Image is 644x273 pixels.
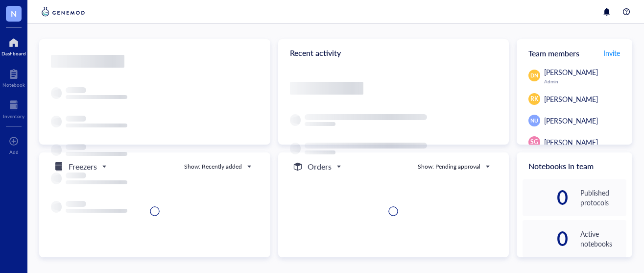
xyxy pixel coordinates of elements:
button: Invite [603,45,620,61]
div: Team members [517,39,632,67]
div: Show: Recently added [184,162,242,171]
a: Inventory [3,98,24,119]
div: 0 [523,190,569,205]
span: RK [530,95,538,103]
div: Dashboard [1,50,26,56]
h5: Freezers [69,161,97,173]
span: Invite [603,48,620,58]
span: SG [530,138,538,147]
div: Inventory [3,113,24,119]
span: [PERSON_NAME] [544,116,598,125]
span: [PERSON_NAME] [544,137,598,147]
div: Show: Pending approval [418,162,480,171]
span: [PERSON_NAME] [544,67,598,77]
a: Dashboard [1,35,26,56]
span: N [11,7,17,20]
div: Admin [544,78,626,84]
div: Published protocols [580,188,626,207]
span: [PERSON_NAME] [544,94,598,104]
div: Recent activity [278,39,509,66]
div: Active notebooks [580,229,626,248]
h5: Orders [308,161,332,173]
a: Notebook [2,66,25,88]
img: genemod-logo [39,6,87,18]
div: Notebooks in team [517,152,632,179]
div: Notebook [2,82,25,88]
span: NU [530,117,538,124]
div: 0 [523,231,569,247]
div: Add [9,149,19,155]
span: DN [530,72,538,79]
